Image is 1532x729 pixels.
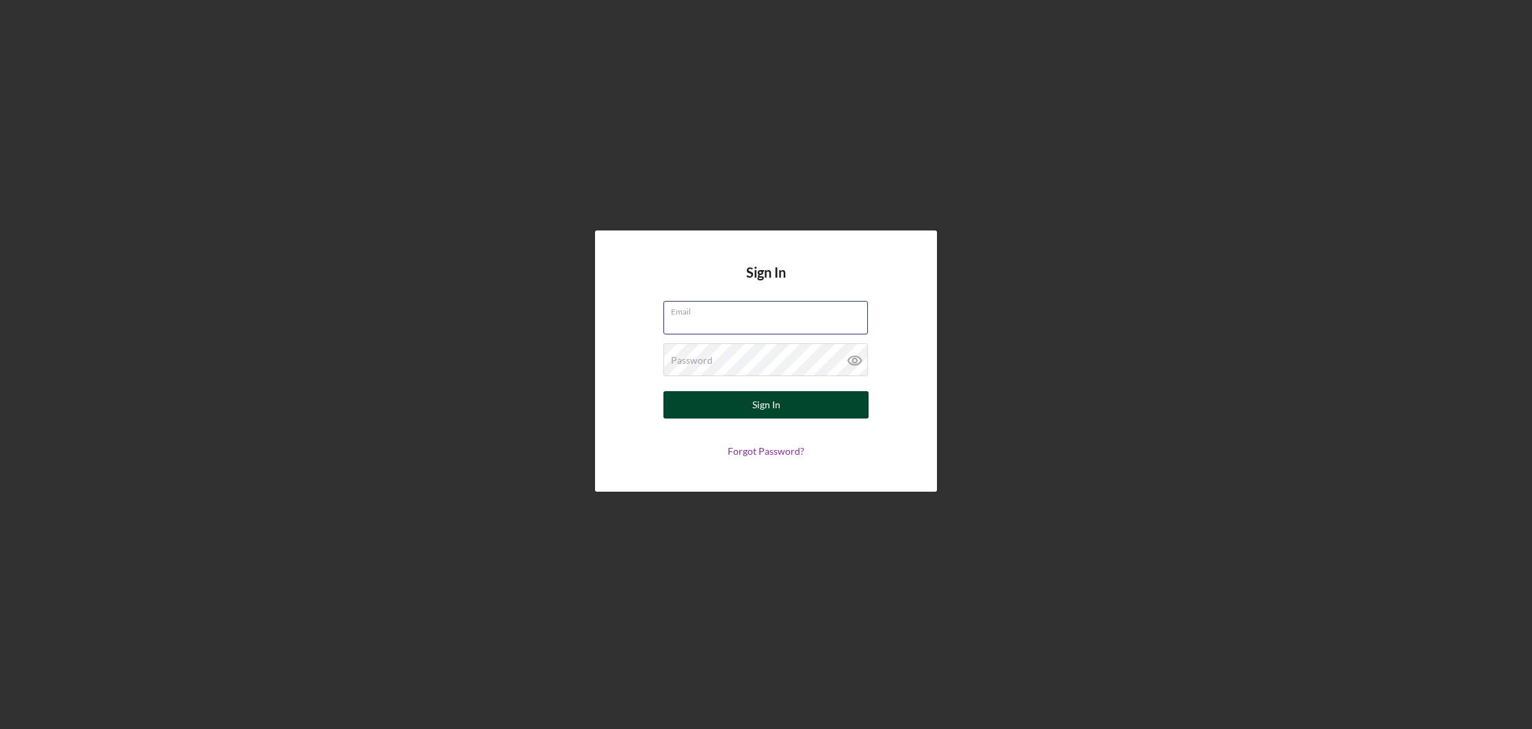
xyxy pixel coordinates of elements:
[671,302,868,317] label: Email
[746,265,786,301] h4: Sign In
[671,355,713,366] label: Password
[728,445,804,457] a: Forgot Password?
[663,391,869,419] button: Sign In
[752,391,780,419] div: Sign In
